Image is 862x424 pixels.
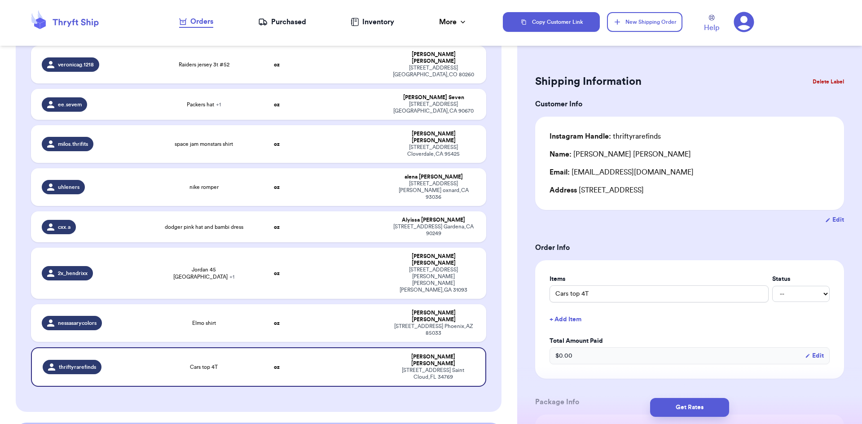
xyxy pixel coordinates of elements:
[351,17,394,27] a: Inventory
[550,131,661,142] div: thriftyrarefinds
[391,174,475,180] div: alena [PERSON_NAME]
[58,101,82,108] span: ee.sevem
[274,364,280,370] strong: oz
[58,270,88,277] span: 2x_hendrixx
[391,144,475,157] div: [STREET_ADDRESS] Cloverdale , CA 95425
[179,16,213,27] div: Orders
[550,149,691,160] div: [PERSON_NAME] [PERSON_NAME]
[391,323,475,337] div: [STREET_ADDRESS] Phoenix , AZ 85033
[550,133,611,140] span: Instagram Handle:
[535,242,844,253] h3: Order Info
[550,169,570,176] span: Email:
[59,363,96,371] span: thriftyrarefinds
[391,65,475,78] div: [STREET_ADDRESS] [GEOGRAPHIC_DATA] , CO 80260
[274,320,280,326] strong: oz
[175,140,233,148] span: space jam monstars shirt
[229,274,234,280] span: + 1
[274,271,280,276] strong: oz
[550,151,572,158] span: Name:
[391,267,475,293] div: [STREET_ADDRESS][PERSON_NAME] [PERSON_NAME] [PERSON_NAME] , GA 31093
[439,17,467,27] div: More
[550,187,577,194] span: Address
[58,140,88,148] span: milos.thrifits
[391,180,475,201] div: [STREET_ADDRESS][PERSON_NAME] oxnard , CA 93036
[58,319,97,327] span: nessasarycolors
[391,367,475,380] div: [STREET_ADDRESS] Saint Cloud , FL 34769
[391,94,475,101] div: [PERSON_NAME] Seven
[58,184,79,191] span: uhleners
[805,351,824,360] button: Edit
[391,217,475,223] div: Alyissa [PERSON_NAME]
[391,354,475,367] div: [PERSON_NAME] [PERSON_NAME]
[550,275,769,284] label: Items
[258,17,306,27] a: Purchased
[550,337,830,345] label: Total Amount Paid
[607,12,682,32] button: New Shipping Order
[190,363,218,371] span: Cars top 4T
[772,275,830,284] label: Status
[164,266,244,280] span: Jordan 45 [GEOGRAPHIC_DATA]
[704,22,719,33] span: Help
[58,61,94,68] span: veronicag.1218
[391,253,475,267] div: [PERSON_NAME] [PERSON_NAME]
[550,167,830,178] div: [EMAIL_ADDRESS][DOMAIN_NAME]
[274,141,280,147] strong: oz
[58,223,70,231] span: cxx.a
[274,224,280,230] strong: oz
[165,223,243,231] span: dodger pink hat and bambi dress
[391,101,475,114] div: [STREET_ADDRESS] [GEOGRAPHIC_DATA] , CA 90670
[503,12,600,32] button: Copy Customer Link
[274,102,280,107] strong: oz
[809,72,848,92] button: Delete Label
[187,101,221,108] span: Packers hat
[391,51,475,65] div: [PERSON_NAME] [PERSON_NAME]
[391,310,475,323] div: [PERSON_NAME] [PERSON_NAME]
[535,99,844,109] h3: Customer Info
[192,319,216,327] span: Elmo shirt
[216,102,221,107] span: + 1
[189,184,219,191] span: nike romper
[825,215,844,224] button: Edit
[546,310,833,329] button: + Add Item
[555,351,572,360] span: $ 0.00
[391,223,475,237] div: [STREET_ADDRESS] Gardena , CA 90249
[391,131,475,144] div: [PERSON_NAME] [PERSON_NAME]
[274,62,280,67] strong: oz
[179,16,213,28] a: Orders
[550,185,830,196] div: [STREET_ADDRESS]
[274,184,280,190] strong: oz
[704,15,719,33] a: Help
[179,61,229,68] span: Raiders jersey 3t #52
[650,398,729,417] button: Get Rates
[535,74,642,89] h2: Shipping Information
